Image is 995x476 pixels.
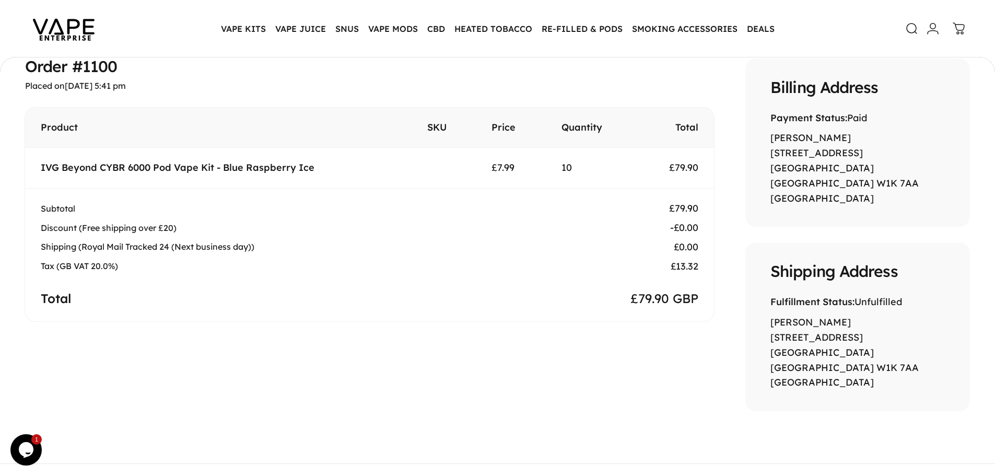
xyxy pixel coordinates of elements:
[25,108,412,148] th: Product
[423,18,450,40] summary: CBD
[17,4,111,53] img: Vape Enterprise
[770,111,945,126] p: Paid
[25,59,714,74] h2: Order #1100
[216,18,271,40] summary: VAPE KITS
[546,148,637,189] td: 10
[364,18,423,40] summary: VAPE MODS
[271,18,331,40] summary: VAPE JUICE
[770,296,854,308] span: Fulfillment Status:
[491,161,514,173] span: £7.99
[627,18,742,40] summary: SMOKING ACCESSORIES
[216,18,779,40] nav: Primary
[637,108,714,148] th: Total
[637,189,714,218] td: £79.90
[25,276,546,321] td: Total
[669,161,698,173] span: £79.90
[546,108,637,148] th: Quantity
[770,263,945,279] h2: Shipping Address
[41,161,314,173] a: IVG Beyond CYBR 6000 Pod Vape Kit - Blue Raspberry Ice
[25,257,637,276] td: Tax (GB VAT 20.0%)
[770,295,945,310] p: Unfulfilled
[770,315,945,390] p: [PERSON_NAME] [STREET_ADDRESS] [GEOGRAPHIC_DATA] [GEOGRAPHIC_DATA] W1K 7AA [GEOGRAPHIC_DATA]
[637,238,714,257] td: £0.00
[476,108,546,148] th: Price
[25,238,637,257] td: Shipping (Royal Mail Tracked 24 (Next business day))
[637,257,714,276] td: £13.32
[25,218,637,238] td: Discount (Free shipping over £20)
[25,189,637,218] td: Subtotal
[742,18,779,40] a: DEALS
[412,108,476,148] th: SKU
[770,112,847,124] span: Payment Status:
[65,80,126,91] time: [DATE] 5:41 pm
[546,276,714,321] td: £79.90 GBP
[537,18,627,40] summary: RE-FILLED & PODS
[770,79,945,95] h2: Billing Address
[10,434,44,466] iframe: chat widget
[947,17,970,40] a: 0 items
[770,131,945,206] p: [PERSON_NAME] [STREET_ADDRESS] [GEOGRAPHIC_DATA] [GEOGRAPHIC_DATA] W1K 7AA [GEOGRAPHIC_DATA]
[637,218,714,238] td: -£0.00
[25,80,714,91] p: Placed on
[331,18,364,40] summary: SNUS
[450,18,537,40] summary: HEATED TOBACCO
